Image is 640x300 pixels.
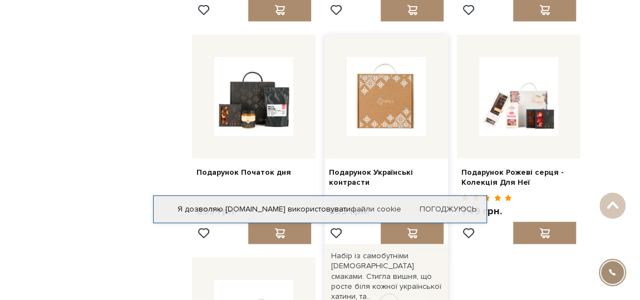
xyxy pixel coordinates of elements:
[347,57,426,136] img: Подарунок Українські контрасти
[420,204,476,214] a: Погоджуюсь
[196,167,311,177] a: Подарунок Початок дня
[154,204,486,214] div: Я дозволяю [DOMAIN_NAME] використовувати
[351,204,401,214] a: файли cookie
[461,167,576,187] a: Подарунок Рожеві серця - Колекція Для Неї
[329,167,444,187] a: Подарунок Українські контрасти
